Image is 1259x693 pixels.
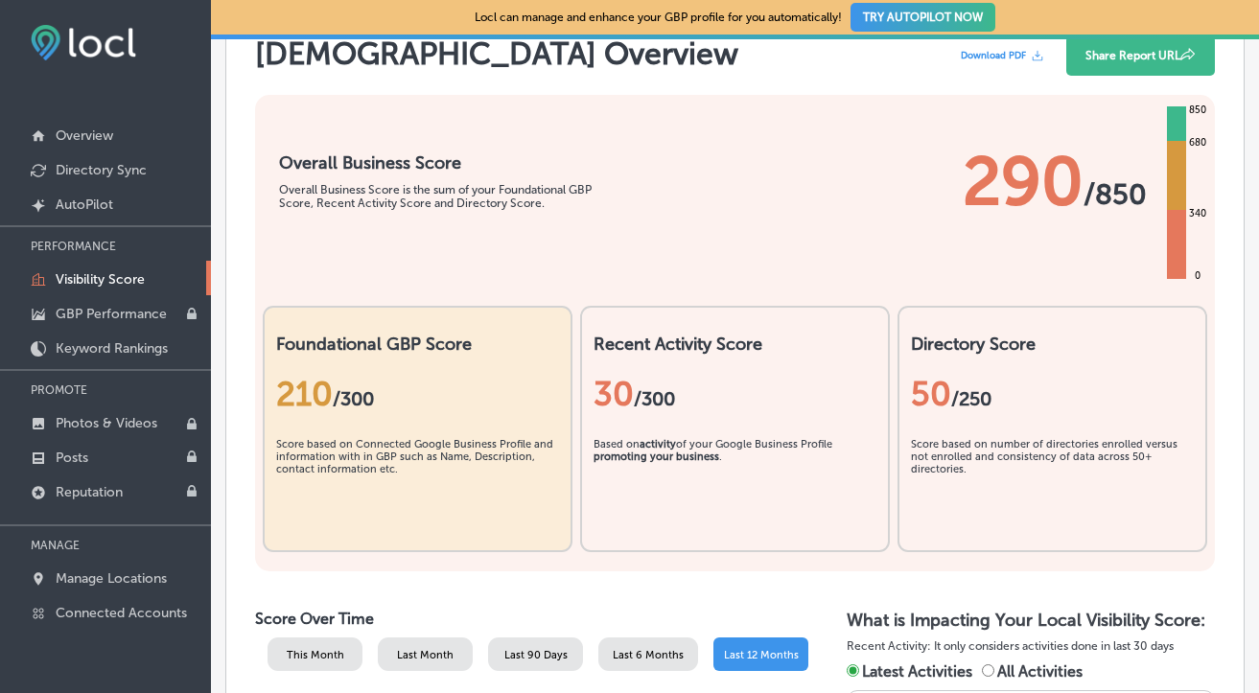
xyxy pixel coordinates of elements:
[56,450,88,466] p: Posts
[961,50,1026,61] span: Download PDF
[911,334,1194,355] h2: Directory Score
[1191,268,1204,284] div: 0
[847,610,1215,631] h2: What is Impacting Your Local Visibility Score:
[997,662,1083,681] span: All Activities
[56,570,167,587] p: Manage Locations
[982,664,994,677] input: All Activities
[276,334,559,355] h2: Foundational GBP Score
[56,306,167,322] p: GBP Performance
[56,196,113,213] p: AutoPilot
[255,35,738,85] h1: [DEMOGRAPHIC_DATA] Overview
[504,649,568,661] span: Last 90 Days
[397,649,454,661] span: Last Month
[333,387,374,410] span: / 300
[56,127,113,144] p: Overview
[851,3,995,32] button: TRY AUTOPILOT NOW
[594,374,876,414] div: 30
[594,438,876,534] div: Based on of your Google Business Profile .
[1185,206,1210,221] div: 340
[276,438,559,534] div: Score based on Connected Google Business Profile and information with in GBP such as Name, Descri...
[279,152,615,173] h1: Overall Business Score
[1185,103,1210,118] div: 850
[56,162,147,178] p: Directory Sync
[287,649,344,661] span: This Month
[847,635,1215,657] p: Recent Activity: It only considers activities done in last 30 days
[963,141,1084,221] span: 290
[594,450,719,463] b: promoting your business
[276,374,559,414] div: 210
[640,438,676,450] b: activity
[56,340,168,357] p: Keyword Rankings
[847,664,859,677] input: Latest Activities
[31,25,136,60] img: fda3e92497d09a02dc62c9cd864e3231.png
[634,387,675,410] span: /300
[1185,135,1210,150] div: 680
[951,387,991,410] span: /250
[279,183,615,210] div: Overall Business Score is the sum of your Foundational GBP Score, Recent Activity Score and Direc...
[255,610,808,628] h2: Score Over Time
[724,649,799,661] span: Last 12 Months
[56,605,187,621] p: Connected Accounts
[56,415,157,431] p: Photos & Videos
[56,484,123,500] p: Reputation
[1066,35,1215,76] button: Share Report URL
[594,334,876,355] h2: Recent Activity Score
[862,662,972,681] span: Latest Activities
[1084,177,1147,212] span: / 850
[613,649,684,661] span: Last 6 Months
[56,271,145,288] p: Visibility Score
[911,374,1194,414] div: 50
[911,438,1194,534] div: Score based on number of directories enrolled versus not enrolled and consistency of data across ...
